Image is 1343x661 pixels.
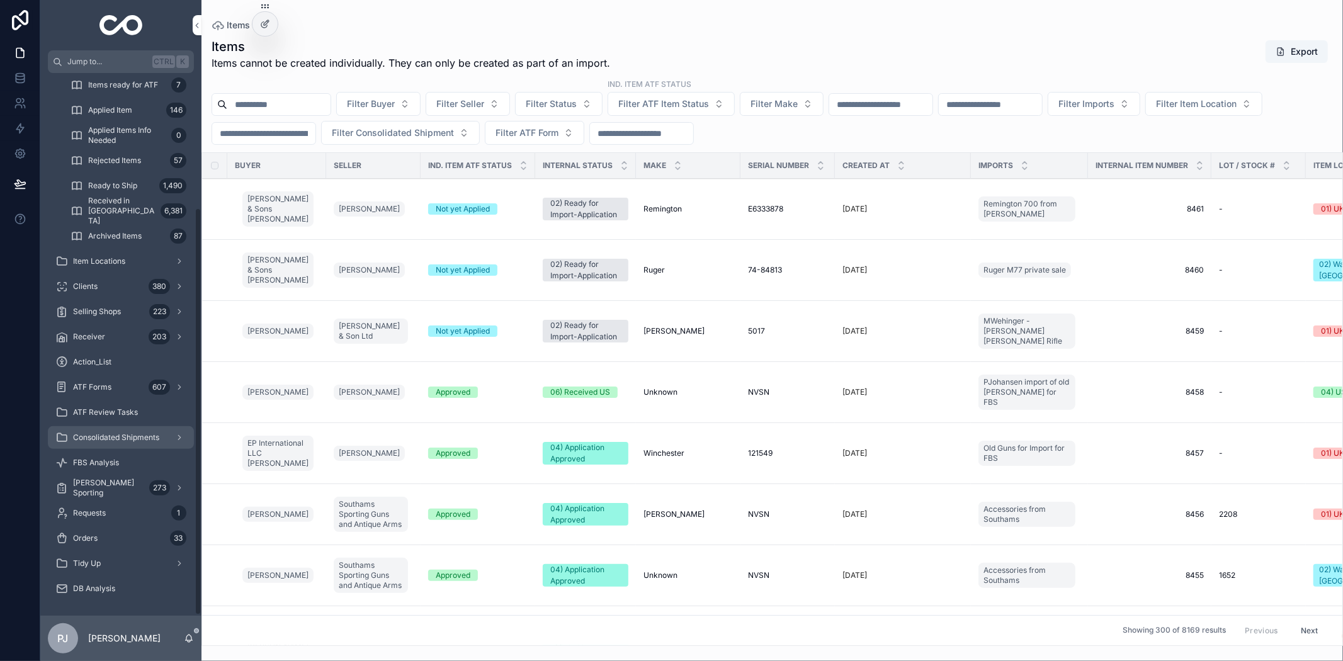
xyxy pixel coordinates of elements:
[170,229,186,244] div: 87
[550,320,621,342] div: 02) Ready for Import-Application
[428,325,528,337] a: Not yet Applied
[73,281,98,291] span: Clients
[1219,509,1298,519] a: 2208
[543,442,628,465] a: 04) Application Approved
[983,316,1070,346] span: MWehinger - [PERSON_NAME] [PERSON_NAME] Rifle
[983,565,1070,585] span: Accessories from Southams
[1219,326,1298,336] a: -
[235,161,261,171] span: Buyer
[1219,161,1275,171] span: Lot / Stock #
[63,225,194,247] a: Archived Items87
[73,256,125,266] span: Item Locations
[748,161,809,171] span: Serial Number
[978,194,1080,224] a: Remington 700 from [PERSON_NAME]
[170,531,186,546] div: 33
[643,265,733,275] a: Ruger
[643,570,677,580] span: Unknown
[428,448,528,459] a: Approved
[751,98,798,110] span: Filter Make
[842,204,963,214] a: [DATE]
[436,448,470,459] div: Approved
[1096,204,1204,214] span: 8461
[748,570,827,580] a: NVSN
[978,260,1080,280] a: Ruger M77 private sale
[1096,509,1204,519] a: 8456
[242,324,314,339] a: [PERSON_NAME]
[1219,326,1223,336] span: -
[242,252,314,288] a: [PERSON_NAME] & Sons [PERSON_NAME]
[227,19,250,31] span: Items
[73,307,121,317] span: Selling Shops
[212,38,610,55] h1: Items
[321,121,480,145] button: Select Button
[88,80,158,90] span: Items ready for ATF
[242,565,319,585] a: [PERSON_NAME]
[88,105,132,115] span: Applied Item
[436,203,490,215] div: Not yet Applied
[334,494,413,534] a: Southams Sporting Guns and Antique Arms
[748,265,782,275] span: 74-84813
[63,174,194,197] a: Ready to Ship1,490
[643,161,666,171] span: Make
[978,314,1075,349] a: MWehinger - [PERSON_NAME] [PERSON_NAME] Rifle
[1219,570,1298,580] a: 1652
[159,178,186,193] div: 1,490
[550,259,621,281] div: 02) Ready for Import-Application
[550,442,621,465] div: 04) Application Approved
[978,563,1075,588] a: Accessories from Southams
[543,161,613,171] span: Internal Status
[748,326,765,336] span: 5017
[643,509,733,519] a: [PERSON_NAME]
[1096,326,1204,336] span: 8459
[515,92,603,116] button: Select Button
[1096,265,1204,275] a: 8460
[842,161,890,171] span: Created at
[40,73,201,616] div: scrollable content
[88,155,141,166] span: Rejected Items
[48,401,194,424] a: ATF Review Tasks
[1145,92,1262,116] button: Select Button
[336,92,421,116] button: Select Button
[48,50,194,73] button: Jump to...CtrlK
[334,263,405,278] a: [PERSON_NAME]
[334,161,361,171] span: Seller
[436,325,490,337] div: Not yet Applied
[618,98,709,110] span: Filter ATF Item Status
[247,255,309,285] span: [PERSON_NAME] & Sons [PERSON_NAME]
[748,570,769,580] span: NVSN
[543,198,628,220] a: 02) Ready for Import-Application
[247,326,309,336] span: [PERSON_NAME]
[1156,98,1237,110] span: Filter Item Location
[543,320,628,342] a: 02) Ready for Import-Application
[428,203,528,215] a: Not yet Applied
[170,153,186,168] div: 57
[48,527,194,550] a: Orders33
[334,558,408,593] a: Southams Sporting Guns and Antique Arms
[978,499,1080,529] a: Accessories from Southams
[73,432,159,443] span: Consolidated Shipments
[48,351,194,373] a: Action_List
[334,443,413,463] a: [PERSON_NAME]
[48,300,194,323] a: Selling Shops223
[978,263,1071,278] a: Ruger M77 private sale
[332,127,454,139] span: Filter Consolidated Shipment
[643,448,684,458] span: Winchester
[247,509,309,519] span: [PERSON_NAME]
[73,382,111,392] span: ATF Forms
[48,502,194,524] a: Requests1
[978,560,1080,590] a: Accessories from Southams
[73,584,115,594] span: DB Analysis
[334,199,413,219] a: [PERSON_NAME]
[436,509,470,520] div: Approved
[978,196,1075,222] a: Remington 700 from [PERSON_NAME]
[842,204,867,214] p: [DATE]
[496,127,558,139] span: Filter ATF Form
[842,265,867,275] p: [DATE]
[1058,98,1114,110] span: Filter Imports
[748,387,769,397] span: NVSN
[48,477,194,499] a: [PERSON_NAME] Sporting273
[643,448,733,458] a: Winchester
[88,231,142,241] span: Archived Items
